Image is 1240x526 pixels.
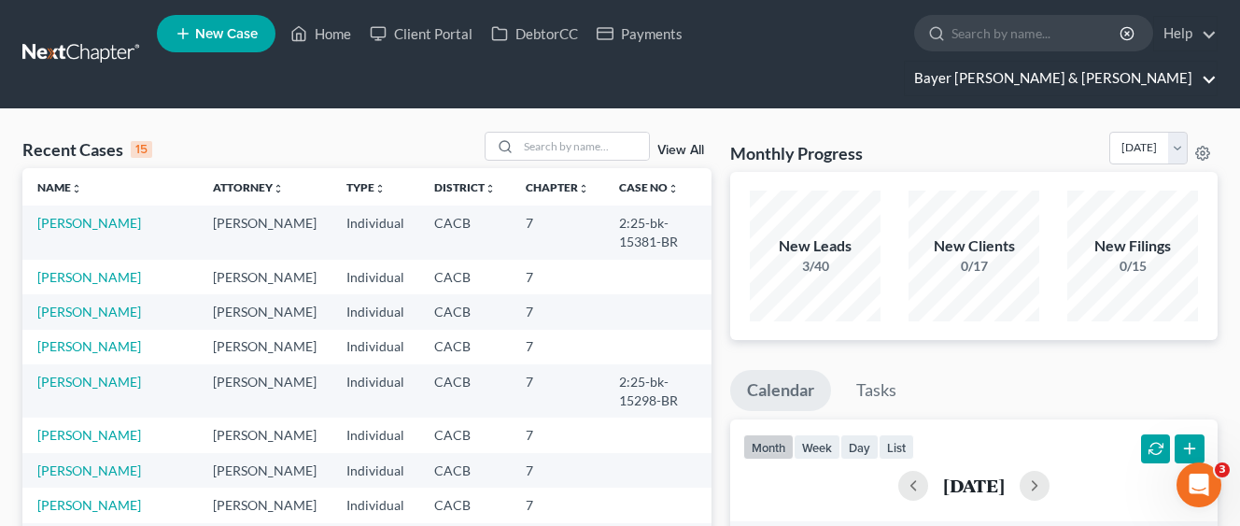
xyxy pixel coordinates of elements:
td: CACB [419,330,511,364]
i: unfold_more [668,183,679,194]
td: CACB [419,206,511,259]
td: [PERSON_NAME] [198,260,331,294]
a: Districtunfold_more [434,180,496,194]
td: Individual [331,488,419,522]
input: Search by name... [951,16,1122,50]
a: [PERSON_NAME] [37,497,141,513]
td: [PERSON_NAME] [198,294,331,329]
a: [PERSON_NAME] [37,304,141,320]
td: CACB [419,418,511,452]
div: 0/15 [1067,257,1198,276]
td: CACB [419,294,511,329]
a: View All [657,144,704,157]
td: CACB [419,364,511,418]
td: [PERSON_NAME] [198,418,331,452]
iframe: Intercom live chat [1177,462,1221,507]
button: list [879,434,914,460]
td: Individual [331,260,419,294]
a: Client Portal [360,17,482,50]
a: [PERSON_NAME] [37,427,141,443]
td: 7 [511,364,604,418]
td: Individual [331,364,419,418]
div: New Filings [1067,235,1198,257]
input: Search by name... [518,133,649,160]
td: 7 [511,488,604,522]
button: month [743,434,794,460]
td: 2:25-bk-15298-BR [604,364,712,418]
a: Case Nounfold_more [619,180,679,194]
div: 15 [131,141,152,158]
h3: Monthly Progress [730,142,863,164]
td: Individual [331,418,419,452]
a: Bayer [PERSON_NAME] & [PERSON_NAME] [905,62,1217,95]
h2: [DATE] [943,476,1005,495]
td: [PERSON_NAME] [198,364,331,418]
a: Calendar [730,370,831,411]
td: 2:25-bk-15381-BR [604,206,712,259]
td: CACB [419,260,511,294]
a: Home [281,17,360,50]
a: Nameunfold_more [37,180,82,194]
td: 7 [511,294,604,329]
a: DebtorCC [482,17,587,50]
a: Attorneyunfold_more [213,180,284,194]
td: Individual [331,294,419,329]
td: CACB [419,488,511,522]
td: [PERSON_NAME] [198,330,331,364]
div: New Leads [750,235,881,257]
a: Tasks [839,370,913,411]
td: [PERSON_NAME] [198,206,331,259]
a: [PERSON_NAME] [37,374,141,390]
td: 7 [511,260,604,294]
div: New Clients [909,235,1039,257]
td: Individual [331,453,419,488]
i: unfold_more [578,183,589,194]
a: Chapterunfold_more [526,180,589,194]
button: week [794,434,840,460]
td: 7 [511,206,604,259]
i: unfold_more [485,183,496,194]
span: 3 [1215,462,1230,477]
td: Individual [331,206,419,259]
div: Recent Cases [22,138,152,161]
a: [PERSON_NAME] [37,462,141,478]
a: Payments [587,17,692,50]
a: [PERSON_NAME] [37,338,141,354]
td: 7 [511,330,604,364]
i: unfold_more [71,183,82,194]
a: Help [1154,17,1217,50]
div: 0/17 [909,257,1039,276]
td: Individual [331,330,419,364]
i: unfold_more [273,183,284,194]
td: 7 [511,418,604,452]
a: Typeunfold_more [346,180,386,194]
a: [PERSON_NAME] [37,269,141,285]
i: unfold_more [374,183,386,194]
button: day [840,434,879,460]
td: [PERSON_NAME] [198,488,331,522]
div: 3/40 [750,257,881,276]
a: [PERSON_NAME] [37,215,141,231]
td: CACB [419,453,511,488]
td: [PERSON_NAME] [198,453,331,488]
td: 7 [511,453,604,488]
span: New Case [195,27,258,41]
